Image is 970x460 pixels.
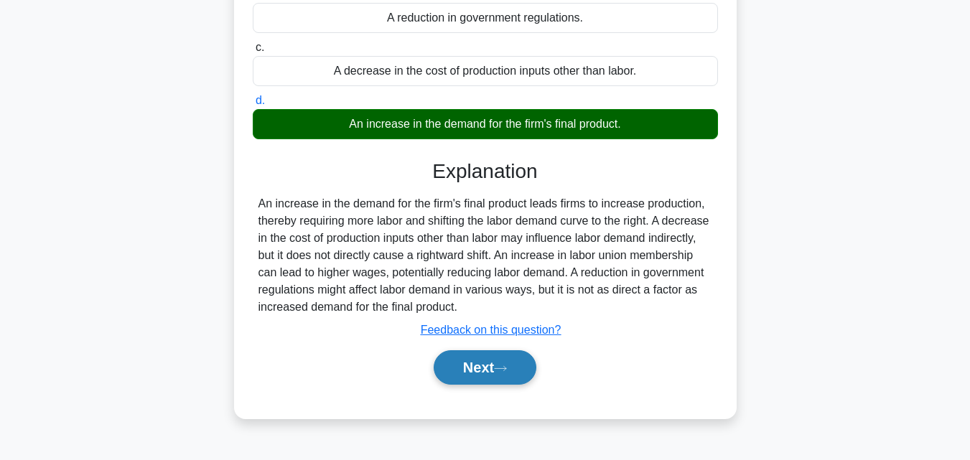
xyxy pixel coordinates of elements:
span: c. [256,41,264,53]
button: Next [434,350,536,385]
div: A reduction in government regulations. [253,3,718,33]
span: d. [256,94,265,106]
h3: Explanation [261,159,709,184]
a: Feedback on this question? [421,324,561,336]
div: An increase in the demand for the firm's final product leads firms to increase production, thereb... [258,195,712,316]
div: A decrease in the cost of production inputs other than labor. [253,56,718,86]
div: An increase in the demand for the firm's final product. [253,109,718,139]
